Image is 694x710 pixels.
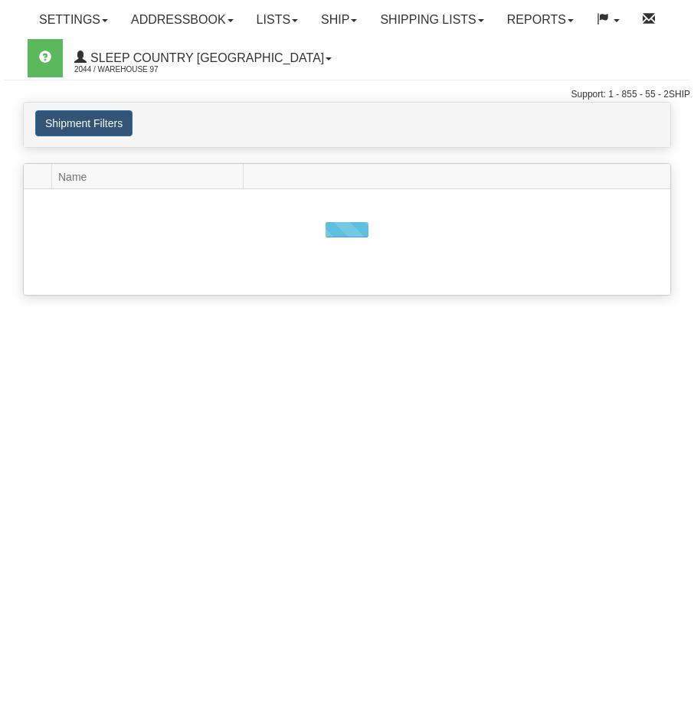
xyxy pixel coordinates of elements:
[659,276,692,433] iframe: chat widget
[496,1,585,39] a: Reports
[35,110,133,136] button: Shipment Filters
[4,88,690,101] div: Support: 1 - 855 - 55 - 2SHIP
[74,62,189,77] span: 2044 / Warehouse 97
[119,1,245,39] a: Addressbook
[87,51,324,64] span: Sleep Country [GEOGRAPHIC_DATA]
[245,1,309,39] a: Lists
[63,39,343,77] a: Sleep Country [GEOGRAPHIC_DATA] 2044 / Warehouse 97
[28,1,119,39] a: Settings
[309,1,368,39] a: Ship
[368,1,495,39] a: Shipping lists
